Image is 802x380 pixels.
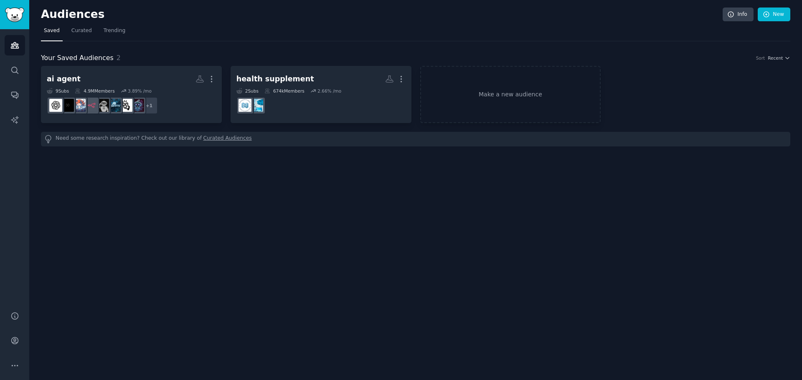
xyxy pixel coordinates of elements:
[236,74,314,84] div: health supplement
[47,88,69,94] div: 9 Sub s
[71,27,92,35] span: Curated
[41,66,222,123] a: ai agent9Subs4.9MMembers3.89% /mo+1Build_AI_AgentsManusAiAgentaiagentsAgentsOfAIn8nAI_AgentsArtif...
[41,53,114,63] span: Your Saved Audiences
[756,55,765,61] div: Sort
[108,99,121,112] img: aiagents
[5,8,24,22] img: GummySearch logo
[49,99,62,112] img: OpenAI
[117,54,121,62] span: 2
[75,88,114,94] div: 4.9M Members
[131,99,144,112] img: Build_AI_Agents
[768,55,783,61] span: Recent
[41,8,723,21] h2: Audiences
[768,55,790,61] button: Recent
[41,132,790,146] div: Need some research inspiration? Check out our library of
[47,74,81,84] div: ai agent
[239,99,251,112] img: NootropicsDepot
[119,99,132,112] img: ManusAiAgent
[420,66,601,123] a: Make a new audience
[140,97,158,114] div: + 1
[101,24,128,41] a: Trending
[723,8,754,22] a: Info
[73,99,86,112] img: AI_Agents
[104,27,125,35] span: Trending
[231,66,411,123] a: health supplement2Subs674kMembers2.66% /moBiohackersNootropicsDepot
[128,88,152,94] div: 3.89 % /mo
[69,24,95,41] a: Curated
[44,27,60,35] span: Saved
[758,8,790,22] a: New
[96,99,109,112] img: AgentsOfAI
[317,88,341,94] div: 2.66 % /mo
[203,135,252,143] a: Curated Audiences
[41,24,63,41] a: Saved
[61,99,74,112] img: ArtificialInteligence
[264,88,305,94] div: 674k Members
[250,99,263,112] img: Biohackers
[236,88,259,94] div: 2 Sub s
[84,99,97,112] img: n8n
